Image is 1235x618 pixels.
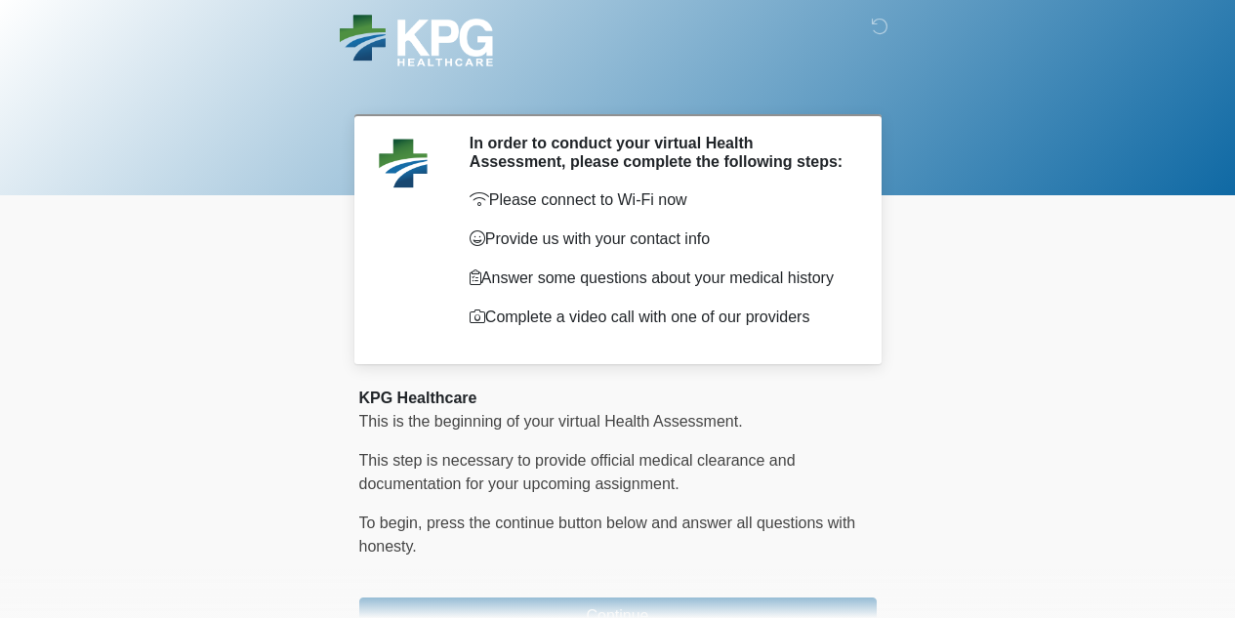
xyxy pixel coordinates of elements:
h2: In order to conduct your virtual Health Assessment, please complete the following steps: [470,134,847,171]
p: Please connect to Wi-Fi now [470,188,847,212]
img: KPG Healthcare Logo [340,15,493,66]
span: This step is necessary to provide official medical clearance and documentation for your upcoming ... [359,452,796,492]
p: Complete a video call with one of our providers [470,306,847,329]
p: Answer some questions about your medical history [470,267,847,290]
p: Provide us with your contact info [470,227,847,251]
span: To begin, ﻿﻿﻿﻿﻿﻿﻿﻿﻿﻿﻿﻿﻿﻿﻿﻿﻿press the continue button below and answer all questions with honesty. [359,515,856,555]
h1: ‎ ‎ ‎ [345,70,891,106]
div: KPG Healthcare [359,387,877,410]
span: This is the beginning of your virtual Health Assessment. [359,413,743,430]
img: Agent Avatar [374,134,432,192]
